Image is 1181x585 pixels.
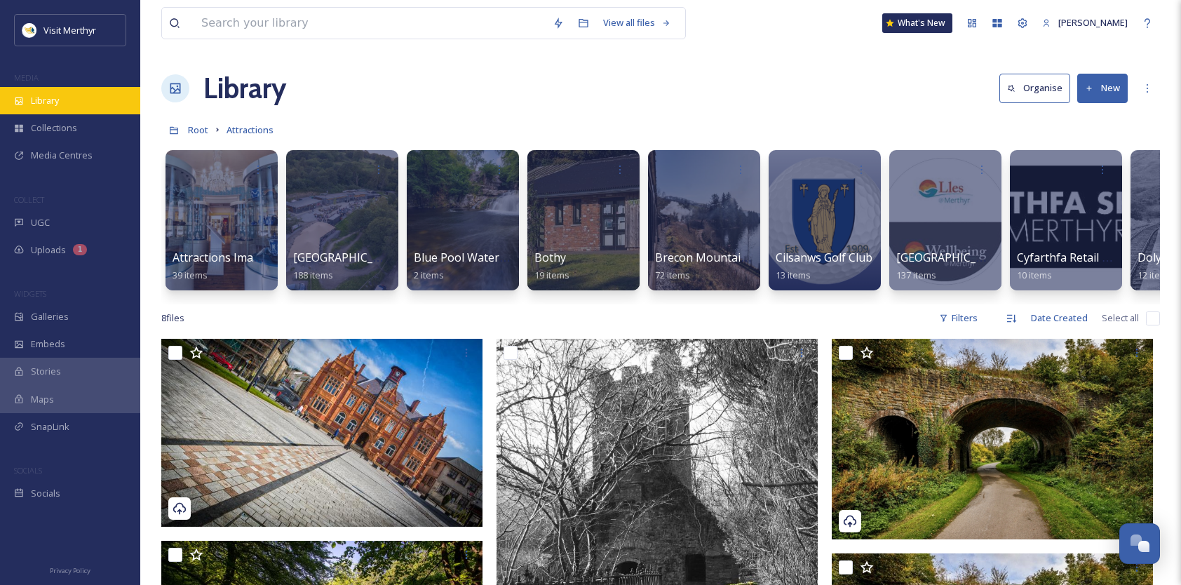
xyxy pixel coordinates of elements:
[22,23,36,37] img: download.jpeg
[227,121,274,138] a: Attractions
[655,251,790,281] a: Brecon Mountain Railway72 items
[896,269,936,281] span: 137 items
[1017,250,1126,265] span: Cyfarthfa Retail Park
[776,250,872,265] span: Cilsanws Golf Club
[1058,16,1128,29] span: [PERSON_NAME]
[14,72,39,83] span: MEDIA
[73,244,87,255] div: 1
[173,251,432,281] a: Attractions Images 2023 for [PERSON_NAME] VW39 items
[43,24,96,36] span: Visit Merthyr
[50,561,90,578] a: Privacy Policy
[14,288,46,299] span: WIDGETS
[31,149,93,162] span: Media Centres
[882,13,952,33] a: What's New
[293,251,406,281] a: [GEOGRAPHIC_DATA]188 items
[1017,251,1126,281] a: Cyfarthfa Retail Park10 items
[1017,269,1052,281] span: 10 items
[194,8,546,39] input: Search your library
[832,339,1153,540] img: skew bridge 1.png
[31,216,50,229] span: UGC
[227,123,274,136] span: Attractions
[14,465,42,476] span: SOCIALS
[161,311,184,325] span: 8 file s
[414,250,515,265] span: Blue Pool Waterfall
[50,566,90,575] span: Privacy Policy
[31,310,69,323] span: Galleries
[293,250,406,265] span: [GEOGRAPHIC_DATA]
[31,365,61,378] span: Stories
[161,339,482,527] img: Red House Cymru Exterior 1.jpg
[188,123,208,136] span: Root
[31,393,54,406] span: Maps
[203,67,286,109] a: Library
[534,269,569,281] span: 19 items
[1035,9,1135,36] a: [PERSON_NAME]
[1138,269,1173,281] span: 12 items
[896,250,1009,265] span: [GEOGRAPHIC_DATA]
[173,269,208,281] span: 39 items
[173,250,432,265] span: Attractions Images 2023 for [PERSON_NAME] VW
[534,251,569,281] a: Bothy19 items
[655,269,690,281] span: 72 items
[534,250,566,265] span: Bothy
[655,250,790,265] span: Brecon Mountain Railway
[31,487,60,500] span: Socials
[293,269,333,281] span: 188 items
[414,269,444,281] span: 2 items
[999,74,1070,102] button: Organise
[31,337,65,351] span: Embeds
[596,9,678,36] a: View all files
[1024,304,1095,332] div: Date Created
[31,121,77,135] span: Collections
[31,243,66,257] span: Uploads
[31,420,69,433] span: SnapLink
[1119,523,1160,564] button: Open Chat
[932,304,985,332] div: Filters
[414,251,515,281] a: Blue Pool Waterfall2 items
[14,194,44,205] span: COLLECT
[1077,74,1128,102] button: New
[776,269,811,281] span: 13 items
[896,251,1009,281] a: [GEOGRAPHIC_DATA]137 items
[999,74,1077,102] a: Organise
[776,251,872,281] a: Cilsanws Golf Club13 items
[31,94,59,107] span: Library
[188,121,208,138] a: Root
[1102,311,1139,325] span: Select all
